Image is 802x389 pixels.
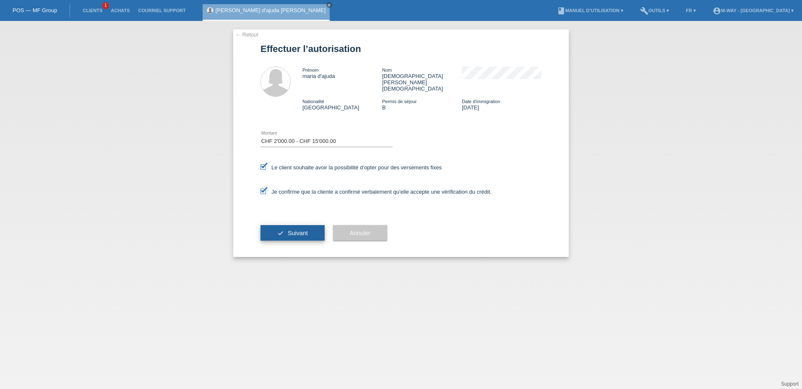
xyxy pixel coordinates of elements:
[382,67,462,92] div: [DEMOGRAPHIC_DATA][PERSON_NAME][DEMOGRAPHIC_DATA]
[640,7,648,15] i: build
[327,3,331,7] i: close
[302,67,319,73] span: Prénom
[134,8,190,13] a: Courriel Support
[462,98,542,111] div: [DATE]
[235,31,259,38] a: ← Retour
[382,98,462,111] div: B
[382,67,392,73] span: Nom
[302,99,324,104] span: Nationalité
[277,230,284,236] i: check
[302,67,382,79] div: maria d'ajuda
[260,164,442,171] label: Le client souhaite avoir la possibilité d’opter pour des versements fixes
[107,8,134,13] a: Achats
[260,189,492,195] label: Je confirme que la cliente a confirmé verbalement qu'elle accepte une vérification du crédit.
[636,8,673,13] a: buildOutils ▾
[682,8,700,13] a: FR ▾
[288,230,308,236] span: Suivant
[260,44,542,54] h1: Effectuer l’autorisation
[462,99,500,104] span: Date d'immigration
[713,7,721,15] i: account_circle
[708,8,798,13] a: account_circlem-way - [GEOGRAPHIC_DATA] ▾
[781,381,799,387] a: Support
[13,7,57,13] a: POS — MF Group
[350,230,370,236] span: Annuler
[382,99,417,104] span: Permis de séjour
[553,8,628,13] a: bookManuel d’utilisation ▾
[326,2,332,8] a: close
[216,7,326,13] a: [PERSON_NAME] d'ajuda [PERSON_NAME]
[302,98,382,111] div: [GEOGRAPHIC_DATA]
[78,8,107,13] a: Clients
[333,225,387,241] button: Annuler
[557,7,565,15] i: book
[102,2,109,9] span: 1
[260,225,325,241] button: check Suivant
